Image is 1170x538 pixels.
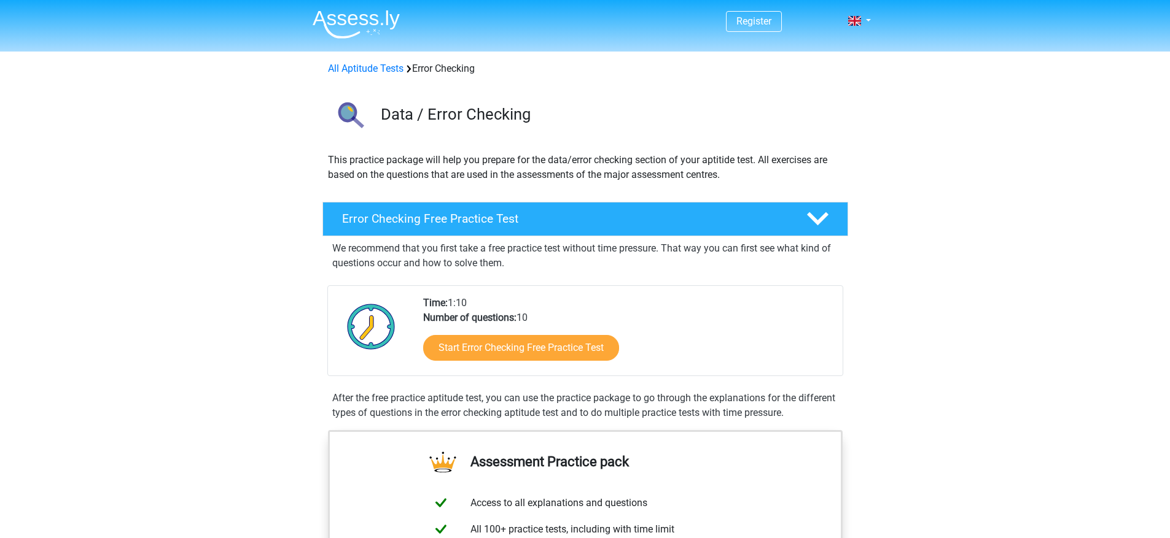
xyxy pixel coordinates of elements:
a: Start Error Checking Free Practice Test [423,335,619,361]
a: Register [736,15,771,27]
div: After the free practice aptitude test, you can use the practice package to go through the explana... [327,391,843,420]
b: Number of questions: [423,312,517,323]
div: Error Checking [323,61,848,76]
a: All Aptitude Tests [328,63,404,74]
a: Error Checking Free Practice Test [318,202,853,236]
img: Assessly [313,10,400,39]
h4: Error Checking Free Practice Test [342,212,787,226]
img: error checking [323,91,375,143]
b: Time: [423,297,448,309]
div: 1:10 10 [414,296,842,375]
h3: Data / Error Checking [381,105,838,124]
p: This practice package will help you prepare for the data/error checking section of your aptitide ... [328,153,843,182]
p: We recommend that you first take a free practice test without time pressure. That way you can fir... [332,241,838,271]
img: Clock [340,296,402,357]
